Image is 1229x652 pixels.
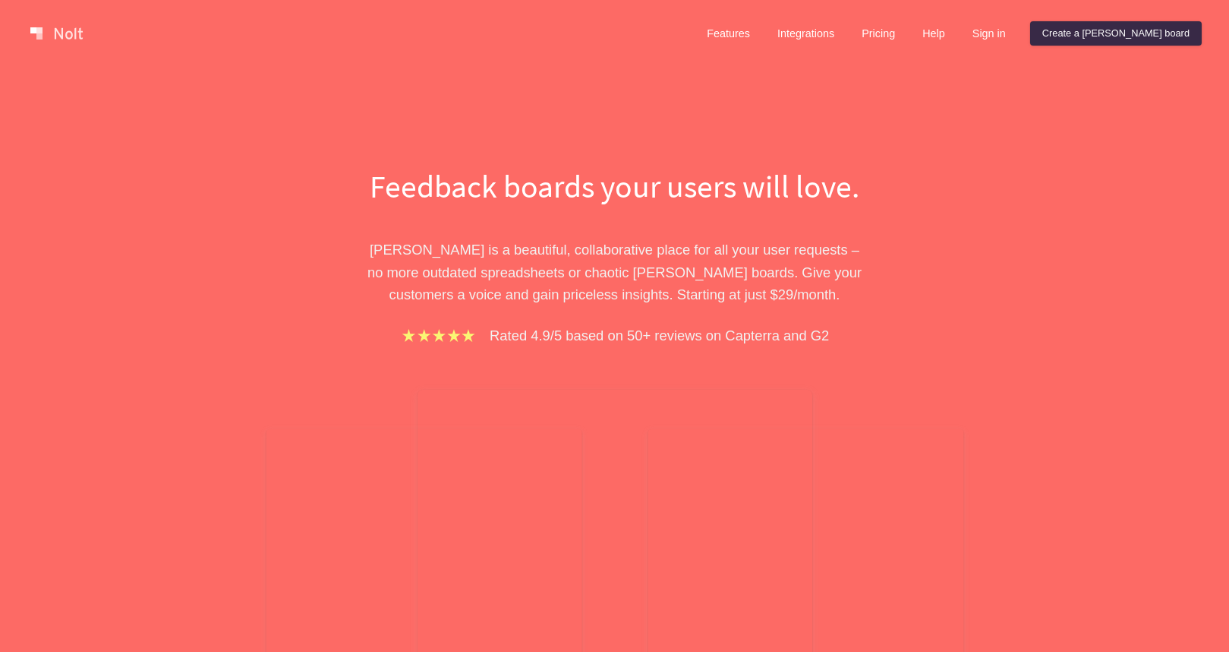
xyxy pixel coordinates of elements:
a: Sign in [960,21,1018,46]
p: [PERSON_NAME] is a beautiful, collaborative place for all your user requests – no more outdated s... [353,239,877,305]
a: Help [910,21,957,46]
img: stars.b067e34983.png [400,327,477,344]
a: Integrations [765,21,846,46]
p: Rated 4.9/5 based on 50+ reviews on Capterra and G2 [490,324,829,347]
a: Features [695,21,762,46]
a: Create a [PERSON_NAME] board [1030,21,1202,46]
h1: Feedback boards your users will love. [353,164,877,208]
a: Pricing [849,21,907,46]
